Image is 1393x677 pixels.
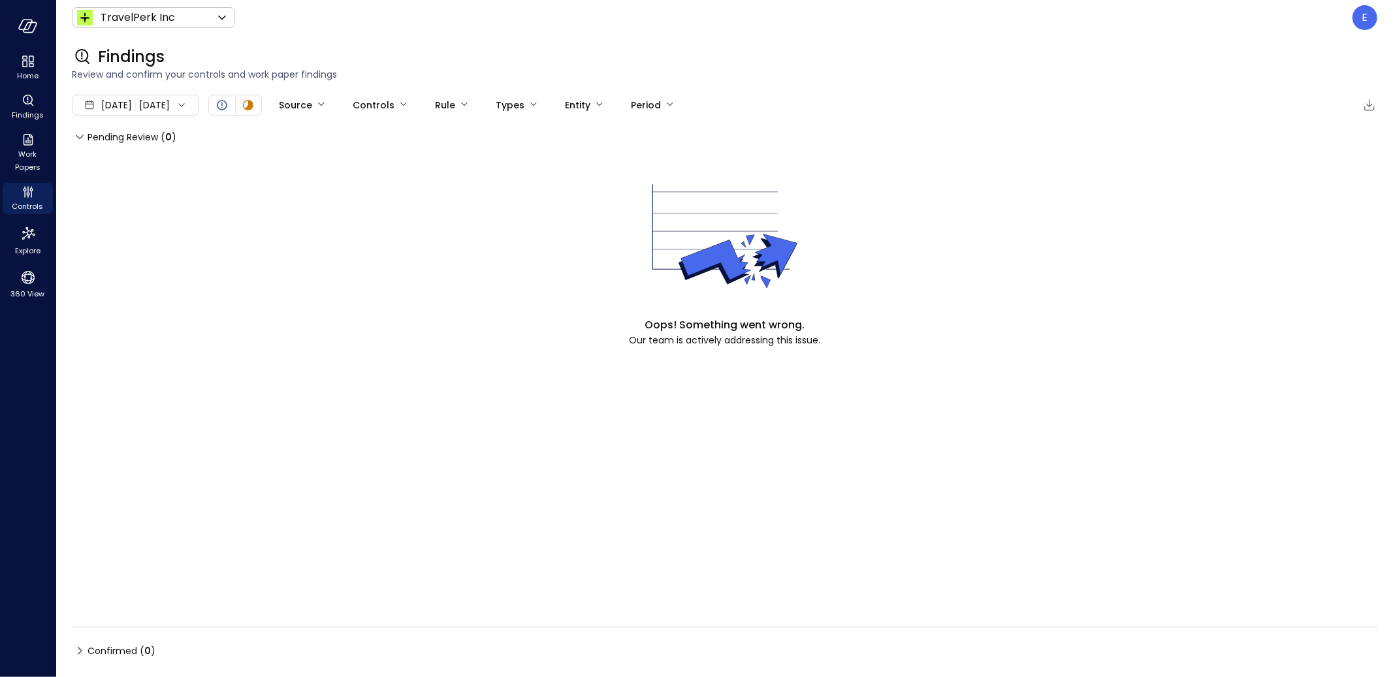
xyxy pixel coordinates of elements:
div: Controls [3,183,53,214]
div: ( ) [161,130,176,144]
div: Types [496,94,524,116]
span: Findings [12,108,44,121]
div: Rule [435,94,455,116]
span: Work Papers [8,148,48,174]
div: Source [279,94,312,116]
div: Entity [565,94,590,116]
div: Open [214,97,230,113]
div: Findings [3,91,53,123]
span: Findings [98,46,165,67]
span: 360 View [11,287,45,300]
span: Our team is actively addressing this issue. [629,333,820,347]
span: Confirmed [88,640,155,661]
div: Work Papers [3,131,53,175]
div: ( ) [140,644,155,658]
div: Eleanor Yehudai [1353,5,1377,30]
span: Explore [15,244,40,257]
span: Review and confirm your controls and work paper findings [72,67,1377,82]
div: 360 View [3,266,53,302]
span: Home [17,69,39,82]
span: Controls [12,200,44,213]
div: Period [631,94,661,116]
span: [DATE] [101,98,132,112]
div: Controls [353,94,394,116]
span: 0 [165,131,172,144]
span: 0 [144,644,151,657]
p: TravelPerk Inc [101,10,175,25]
span: Oops! Something went wrong. [645,317,805,333]
p: E [1362,10,1368,25]
div: Explore [3,222,53,259]
img: Icon [77,10,93,25]
div: Home [3,52,53,84]
div: In Progress [240,97,256,113]
span: Pending Review [88,127,176,148]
